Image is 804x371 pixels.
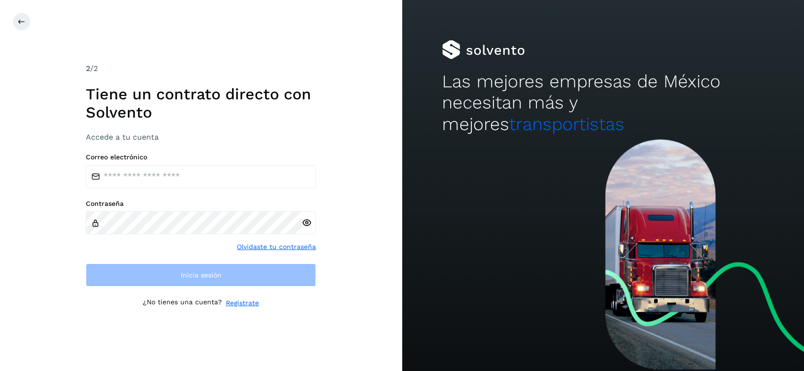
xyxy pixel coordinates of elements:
span: Inicia sesión [181,272,221,278]
p: ¿No tienes una cuenta? [143,298,222,308]
span: 2 [86,64,90,73]
span: transportistas [509,114,624,134]
h2: Las mejores empresas de México necesitan más y mejores [442,71,764,135]
h1: Tiene un contrato directo con Solvento [86,85,316,122]
div: /2 [86,63,316,74]
h3: Accede a tu cuenta [86,132,316,142]
a: Olvidaste tu contraseña [237,242,316,252]
a: Regístrate [226,298,259,308]
label: Contraseña [86,200,316,208]
button: Inicia sesión [86,263,316,287]
label: Correo electrónico [86,153,316,161]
